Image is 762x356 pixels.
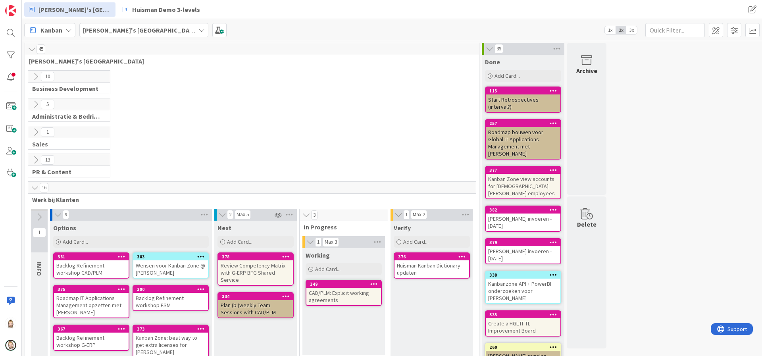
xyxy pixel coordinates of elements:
span: Rob's Kanban Zone [29,57,469,65]
a: Huisman Demo 3-levels [118,2,205,17]
a: 379[PERSON_NAME] invoeren - [DATE] [485,238,561,264]
div: [PERSON_NAME] invoeren - [DATE] [486,214,560,231]
div: Plan (bi)weekly Team Sessions with CAD/PLM [218,300,293,318]
a: 380Backlog Refinement workshop ESM [133,285,209,311]
div: 367 [54,325,129,333]
a: [PERSON_NAME]'s [GEOGRAPHIC_DATA] [24,2,115,17]
div: 382 [486,206,560,214]
div: 257Roadmap bouwen voor Global IT Applications Management met [PERSON_NAME] [486,120,560,159]
div: 377 [489,167,560,173]
a: 335Create a HGL-IT TL Improvement Board [485,310,561,337]
div: 349 [310,281,381,287]
div: 367 [58,326,129,332]
div: 338 [489,272,560,278]
div: Max 3 [325,240,337,244]
div: 377Kanban Zone view accounts for [DEMOGRAPHIC_DATA] [PERSON_NAME] employees [486,167,560,198]
div: 376Huisman Kanban Dictionary updaten [394,253,469,278]
div: 375 [54,286,129,293]
div: 335 [489,312,560,318]
div: 375Roadmap IT Applications Management opzetten met [PERSON_NAME] [54,286,129,318]
a: 115Start Retrospectives (interval?) [485,87,561,113]
span: Done [485,58,500,66]
div: Wensen voor Kanban Zone @ [PERSON_NAME] [133,260,208,278]
div: 373 [133,325,208,333]
div: 381 [58,254,129,260]
span: In Progress [304,223,378,231]
div: Archive [576,66,597,75]
a: 382[PERSON_NAME] invoeren - [DATE] [485,206,561,232]
div: 381Backlog Refinement workshop CAD/PLM [54,253,129,278]
span: 1 [41,127,54,137]
span: Verify [394,224,411,232]
div: 380 [137,287,208,292]
span: [PERSON_NAME]'s [GEOGRAPHIC_DATA] [38,5,111,14]
div: 115Start Retrospectives (interval?) [486,87,560,112]
span: Add Card... [227,238,252,245]
span: Sales [32,140,100,148]
span: 39 [495,44,503,54]
a: 377Kanban Zone view accounts for [DEMOGRAPHIC_DATA] [PERSON_NAME] employees [485,166,561,199]
div: [PERSON_NAME] invoeren - [DATE] [486,246,560,264]
a: 378Review Competency Matrix with G-ERP BFG Shared Service [217,252,294,286]
span: 10 [41,72,54,81]
span: 2 [227,210,233,219]
span: Administratie & Bedrijfsvoering [32,112,100,120]
span: INFO [35,262,43,276]
div: 377 [486,167,560,174]
div: 379 [486,239,560,246]
img: Rv [5,318,16,329]
div: Roadmap IT Applications Management opzetten met [PERSON_NAME] [54,293,129,318]
div: 115 [486,87,560,94]
div: 380 [133,286,208,293]
div: 349 [306,281,381,288]
span: 13 [41,155,54,165]
div: Kanban Zone view accounts for [DEMOGRAPHIC_DATA] [PERSON_NAME] employees [486,174,560,198]
img: Visit kanbanzone.com [5,5,16,16]
a: 376Huisman Kanban Dictionary updaten [394,252,470,279]
img: avatar [5,340,16,351]
div: 334Plan (bi)weekly Team Sessions with CAD/PLM [218,293,293,318]
div: 378 [218,253,293,260]
div: 257 [486,120,560,127]
div: 367Backlog Refinement workshop G-ERP [54,325,129,350]
div: 334 [222,294,293,299]
div: 335 [486,311,560,318]
div: 378 [222,254,293,260]
div: Max 5 [237,213,249,217]
span: 1 [403,210,410,219]
div: 115 [489,88,560,94]
div: 383 [137,254,208,260]
div: 257 [489,121,560,126]
div: Backlog Refinement workshop ESM [133,293,208,310]
div: Max 2 [413,213,425,217]
span: 1x [605,26,616,34]
span: 2x [616,26,626,34]
span: 3 [311,210,317,220]
span: Working [306,251,330,259]
span: Next [217,224,231,232]
div: 260 [489,344,560,350]
div: 335Create a HGL-IT TL Improvement Board [486,311,560,336]
div: Delete [577,219,597,229]
a: 383Wensen voor Kanban Zone @ [PERSON_NAME] [133,252,209,279]
span: 1 [315,237,321,247]
a: 375Roadmap IT Applications Management opzetten met [PERSON_NAME] [53,285,129,318]
span: PR & Content [32,168,100,176]
div: Roadmap bouwen voor Global IT Applications Management met [PERSON_NAME] [486,127,560,159]
span: 16 [40,183,48,192]
div: 338 [486,271,560,279]
span: Add Card... [403,238,429,245]
span: 45 [37,44,45,54]
div: Kanbanzone API + PowerBI onderzoeken voor [PERSON_NAME] [486,279,560,303]
a: 381Backlog Refinement workshop CAD/PLM [53,252,129,279]
span: Options [53,224,76,232]
span: Add Card... [495,72,520,79]
span: Add Card... [63,238,88,245]
div: 334 [218,293,293,300]
span: Add Card... [315,266,341,273]
div: Backlog Refinement workshop CAD/PLM [54,260,129,278]
div: 378Review Competency Matrix with G-ERP BFG Shared Service [218,253,293,285]
span: Werk bij Klanten [32,196,466,204]
b: [PERSON_NAME]'s [GEOGRAPHIC_DATA] [83,26,198,34]
div: CAD/PLM: Explicit working agreements [306,288,381,305]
